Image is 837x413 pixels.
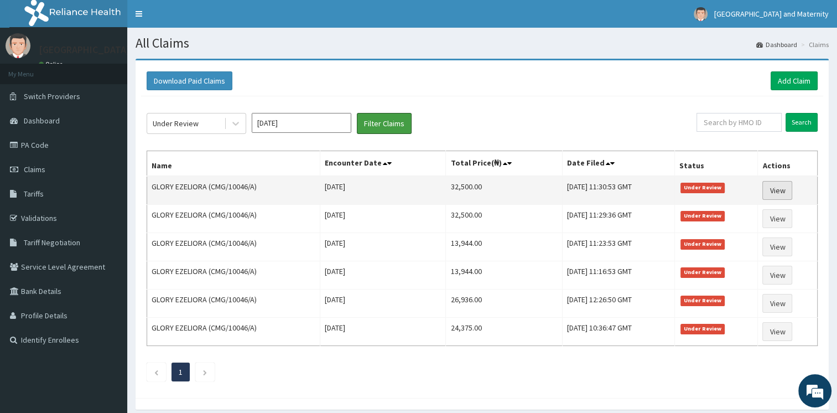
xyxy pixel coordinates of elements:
[320,290,446,318] td: [DATE]
[762,181,792,200] a: View
[6,286,211,325] textarea: Type your message and hit 'Enter'
[562,205,674,233] td: [DATE] 11:29:36 GMT
[446,233,562,261] td: 13,944.00
[562,233,674,261] td: [DATE] 11:23:53 GMT
[147,71,232,90] button: Download Paid Claims
[147,205,320,233] td: GLORY EZELIORA (CMG/10046/A)
[320,176,446,205] td: [DATE]
[762,238,792,256] a: View
[446,290,562,318] td: 26,936.00
[24,91,80,101] span: Switch Providers
[24,238,80,247] span: Tariff Negotiation
[446,205,562,233] td: 32,500.00
[147,318,320,346] td: GLORY EZELIORA (CMG/10046/A)
[562,176,674,205] td: [DATE] 11:30:53 GMT
[147,261,320,290] td: GLORY EZELIORA (CMG/10046/A)
[786,113,818,132] input: Search
[154,367,159,377] a: Previous page
[762,266,792,285] a: View
[147,151,320,177] th: Name
[562,290,674,318] td: [DATE] 12:26:50 GMT
[696,113,782,132] input: Search by HMO ID
[762,209,792,228] a: View
[771,71,818,90] a: Add Claim
[694,7,708,21] img: User Image
[714,9,829,19] span: [GEOGRAPHIC_DATA] and Maternity
[446,151,562,177] th: Total Price(₦)
[320,151,446,177] th: Encounter Date
[20,55,45,83] img: d_794563401_company_1708531726252_794563401
[153,118,199,129] div: Under Review
[181,6,208,32] div: Minimize live chat window
[562,318,674,346] td: [DATE] 10:36:47 GMT
[446,318,562,346] td: 24,375.00
[756,40,797,49] a: Dashboard
[758,151,818,177] th: Actions
[147,176,320,205] td: GLORY EZELIORA (CMG/10046/A)
[136,36,829,50] h1: All Claims
[64,131,153,243] span: We're online!
[147,233,320,261] td: GLORY EZELIORA (CMG/10046/A)
[252,113,351,133] input: Select Month and Year
[680,267,725,277] span: Under Review
[680,324,725,334] span: Under Review
[320,318,446,346] td: [DATE]
[147,290,320,318] td: GLORY EZELIORA (CMG/10046/A)
[357,113,412,134] button: Filter Claims
[179,367,183,377] a: Page 1 is your current page
[24,164,45,174] span: Claims
[202,367,207,377] a: Next page
[39,45,193,55] p: [GEOGRAPHIC_DATA] and Maternity
[562,151,674,177] th: Date Filed
[446,261,562,290] td: 13,944.00
[680,296,725,306] span: Under Review
[762,294,792,313] a: View
[24,116,60,126] span: Dashboard
[320,205,446,233] td: [DATE]
[562,261,674,290] td: [DATE] 11:16:53 GMT
[798,40,829,49] li: Claims
[24,189,44,199] span: Tariffs
[39,60,65,68] a: Online
[680,183,725,193] span: Under Review
[680,239,725,249] span: Under Review
[320,261,446,290] td: [DATE]
[446,176,562,205] td: 32,500.00
[680,211,725,221] span: Under Review
[320,233,446,261] td: [DATE]
[58,62,186,76] div: Chat with us now
[6,33,30,58] img: User Image
[674,151,758,177] th: Status
[762,322,792,341] a: View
